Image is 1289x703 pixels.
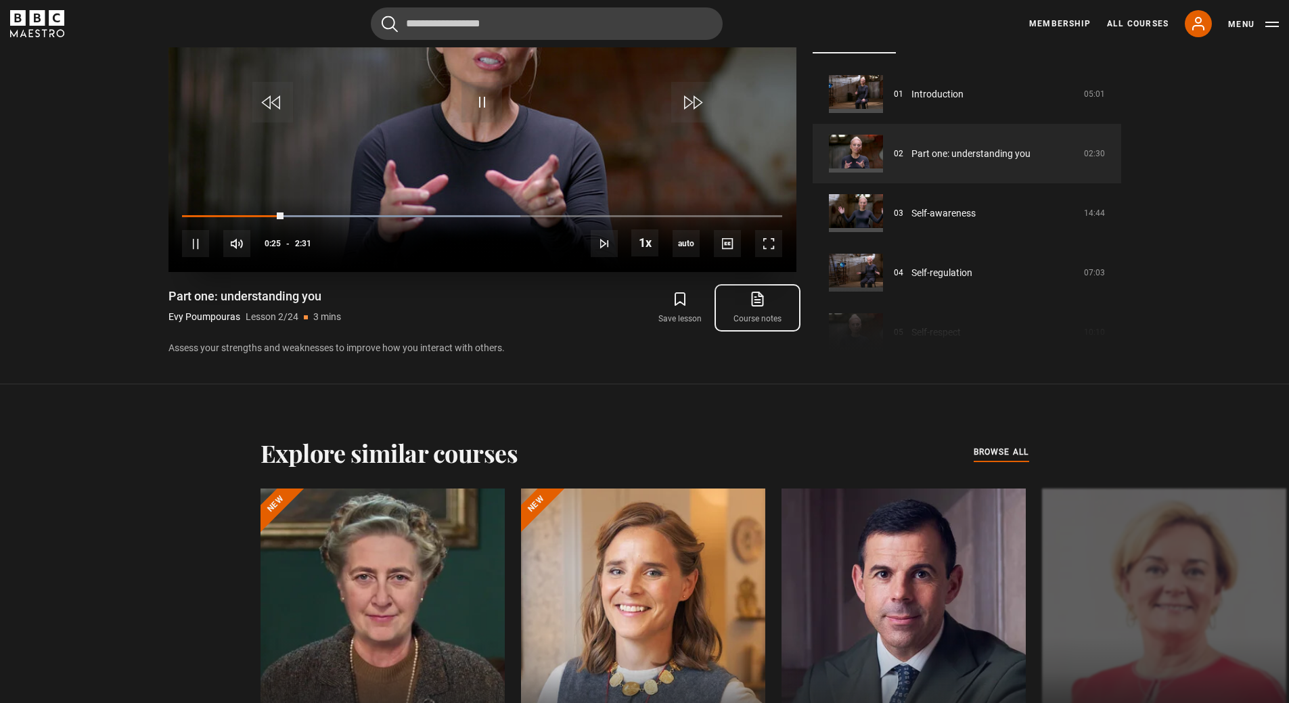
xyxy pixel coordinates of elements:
[911,147,1031,161] a: Part one: understanding you
[182,230,209,257] button: Pause
[591,230,618,257] button: Next Lesson
[641,288,719,327] button: Save lesson
[911,87,964,101] a: Introduction
[286,239,290,248] span: -
[719,288,796,327] a: Course notes
[631,229,658,256] button: Playback Rate
[168,310,240,324] p: Evy Poumpouras
[313,310,341,324] p: 3 mins
[911,266,972,280] a: Self-regulation
[182,215,782,218] div: Progress Bar
[673,230,700,257] span: auto
[168,288,341,304] h1: Part one: understanding you
[261,438,518,467] h2: Explore similar courses
[168,341,796,355] p: Assess your strengths and weaknesses to improve how you interact with others.
[10,10,64,37] svg: BBC Maestro
[974,445,1029,460] a: browse all
[673,230,700,257] div: Current quality: 720p
[911,206,976,221] a: Self-awareness
[755,230,782,257] button: Fullscreen
[714,230,741,257] button: Captions
[371,7,723,40] input: Search
[223,230,250,257] button: Mute
[974,445,1029,459] span: browse all
[246,310,298,324] p: Lesson 2/24
[265,231,281,256] span: 0:25
[1107,18,1169,30] a: All Courses
[295,231,311,256] span: 2:31
[1029,18,1091,30] a: Membership
[382,16,398,32] button: Submit the search query
[1228,18,1279,31] button: Toggle navigation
